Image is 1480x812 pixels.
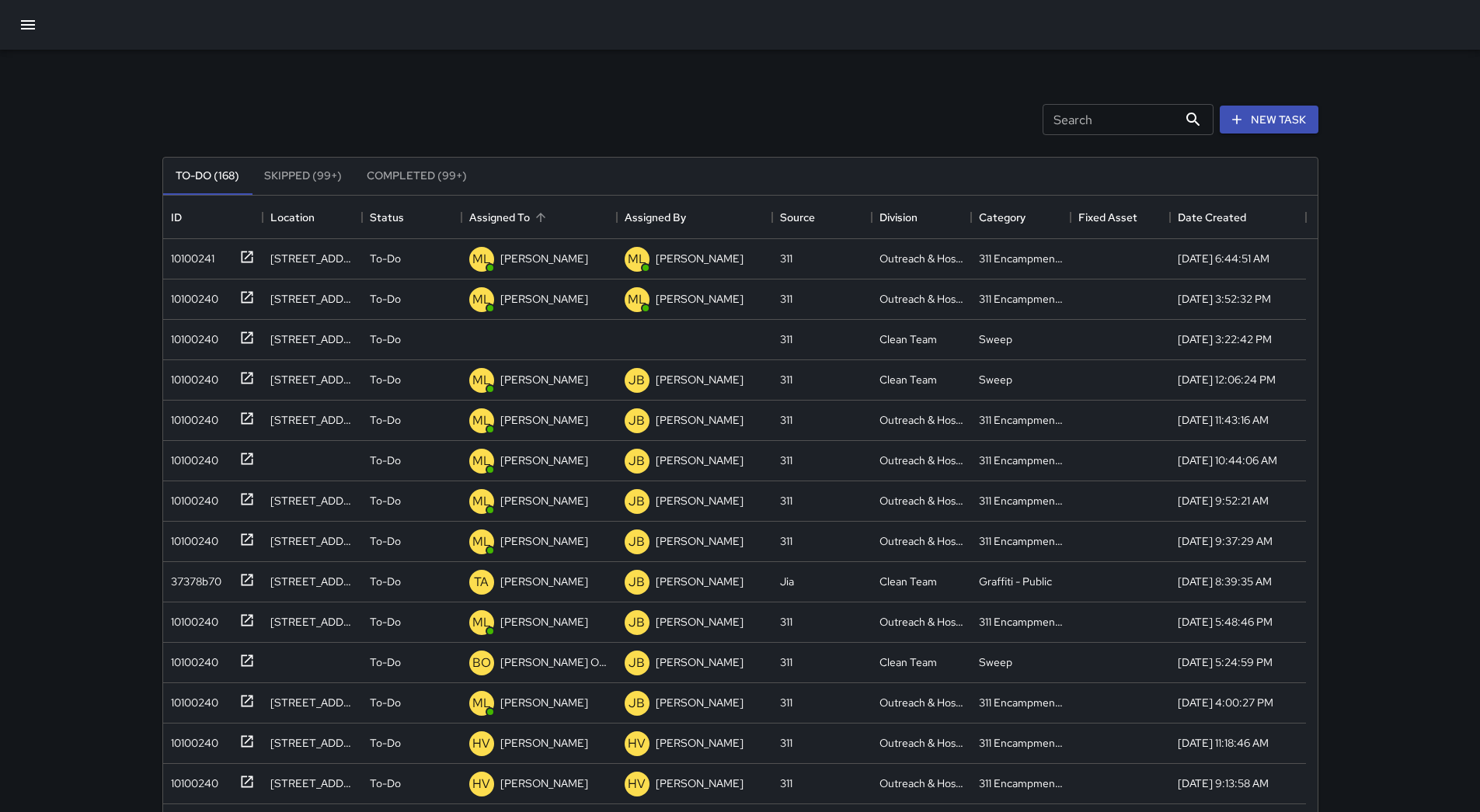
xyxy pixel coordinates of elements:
[165,285,218,307] div: 10100240
[163,196,263,239] div: ID
[370,291,401,307] p: To-Do
[370,331,401,347] p: To-Do
[780,291,792,307] div: 311
[500,493,588,508] p: [PERSON_NAME]
[472,734,490,753] p: HV
[629,492,645,511] p: JB
[656,533,743,549] p: [PERSON_NAME]
[1178,735,1269,751] div: 8/9/2025, 11:18:46 AM
[979,776,1063,791] div: 311 Encampments
[165,487,218,508] div: 10100240
[879,614,963,630] div: Outreach & Hospitality
[979,493,1063,508] div: 311 Encampments
[270,574,354,589] div: 1145 Market Street
[370,493,401,508] p: To-Do
[270,291,354,307] div: 1000 Howard Street
[872,196,971,239] div: Division
[370,614,401,630] p: To-Do
[270,251,354,266] div: 148 6th Street
[370,776,401,791] p: To-Do
[629,452,645,470] p: JB
[472,613,491,632] p: ML
[780,493,792,508] div: 311
[629,613,645,632] p: JB
[1178,574,1272,589] div: 8/10/2025, 8:39:35 AM
[500,291,588,307] p: [PERSON_NAME]
[370,453,401,468] p: To-Do
[629,654,645,672] p: JB
[780,372,792,387] div: 311
[500,372,588,387] p: [PERSON_NAME]
[629,371,645,390] p: JB
[879,372,937,387] div: Clean Team
[270,372,354,387] div: 570 Jessie Street
[500,412,588,428] p: [PERSON_NAME]
[163,158,252,195] button: To-Do (168)
[472,452,491,470] p: ML
[780,776,792,791] div: 311
[656,251,743,266] p: [PERSON_NAME]
[780,574,794,589] div: Jia
[472,250,491,269] p: ML
[165,325,218,347] div: 10100240
[879,453,963,468] div: Outreach & Hospitality
[979,291,1063,307] div: 311 Encampments
[879,695,963,710] div: Outreach & Hospitality
[469,196,530,239] div: Assigned To
[971,196,1071,239] div: Category
[165,406,218,428] div: 10100240
[500,735,588,751] p: [PERSON_NAME]
[625,196,686,239] div: Assigned By
[656,493,743,508] p: [PERSON_NAME]
[979,735,1063,751] div: 311 Encampments
[370,654,401,670] p: To-Do
[1178,291,1271,307] div: 8/10/2025, 3:52:32 PM
[472,775,490,793] p: HV
[617,196,772,239] div: Assigned By
[354,158,479,195] button: Completed (99+)
[500,695,588,710] p: [PERSON_NAME]
[370,533,401,549] p: To-Do
[1178,654,1273,670] div: 8/9/2025, 5:24:59 PM
[780,196,815,239] div: Source
[1178,695,1273,710] div: 8/9/2025, 4:00:27 PM
[370,372,401,387] p: To-Do
[500,776,588,791] p: [PERSON_NAME]
[879,331,937,347] div: Clean Team
[780,412,792,428] div: 311
[165,769,218,791] div: 10100240
[780,695,792,710] div: 311
[1220,106,1318,134] button: New Task
[979,372,1012,387] div: Sweep
[1178,533,1273,549] div: 8/10/2025, 9:37:29 AM
[263,196,362,239] div: Location
[879,196,918,239] div: Division
[252,158,354,195] button: Skipped (99+)
[879,493,963,508] div: Outreach & Hospitality
[472,411,491,430] p: ML
[165,366,218,387] div: 10100240
[370,695,401,710] p: To-Do
[879,654,937,670] div: Clean Team
[165,567,221,589] div: 37378b70
[879,291,963,307] div: Outreach & Hospitality
[370,251,401,266] p: To-Do
[370,735,401,751] p: To-Do
[628,734,646,753] p: HV
[1078,196,1137,239] div: Fixed Asset
[656,372,743,387] p: [PERSON_NAME]
[772,196,872,239] div: Source
[270,196,315,239] div: Location
[780,251,792,266] div: 311
[530,206,552,228] button: Sort
[472,533,491,551] p: ML
[1170,196,1306,239] div: Date Created
[165,689,218,710] div: 10100240
[780,654,792,670] div: 311
[628,250,646,269] p: ML
[165,729,218,751] div: 10100240
[629,573,645,592] p: JB
[270,735,354,751] div: 1009 Mission Street
[979,331,1012,347] div: Sweep
[500,654,609,670] p: [PERSON_NAME] Overall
